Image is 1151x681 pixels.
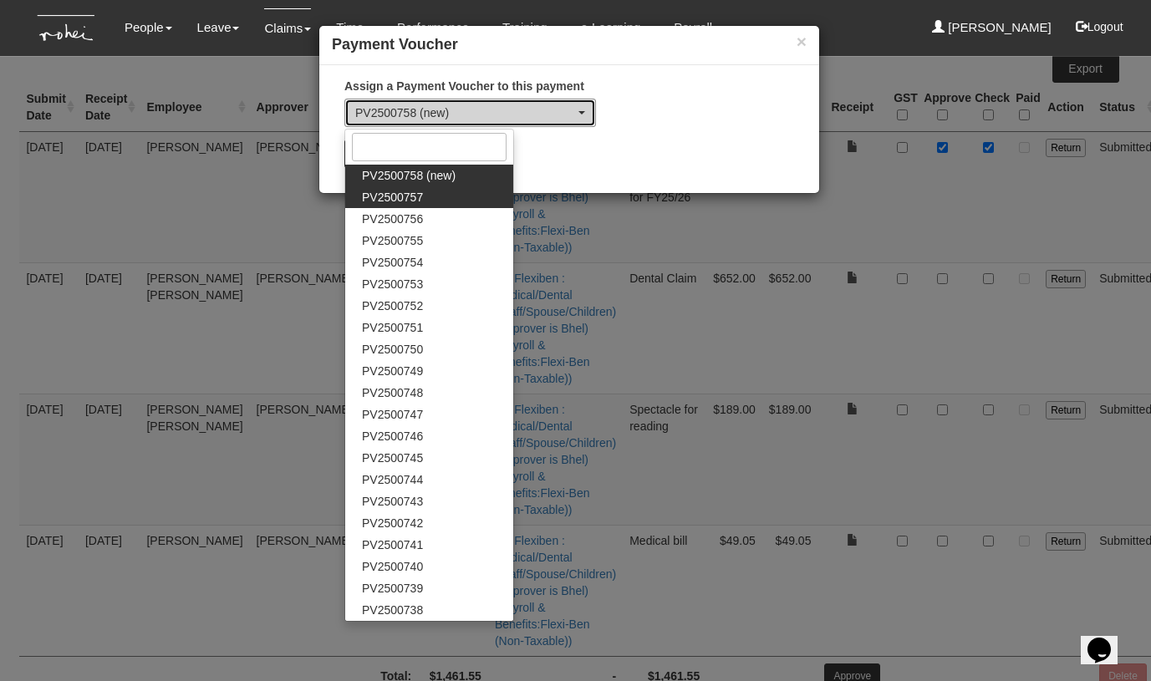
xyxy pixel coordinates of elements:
span: PV2500740 [362,558,423,575]
span: PV2500752 [362,297,423,314]
span: PV2500758 (new) [362,167,456,184]
input: Search [352,133,507,161]
span: PV2500756 [362,211,423,227]
span: PV2500745 [362,450,423,466]
span: PV2500738 [362,602,423,618]
button: × [797,33,807,50]
span: PV2500743 [362,493,423,510]
b: Payment Voucher [332,36,458,53]
span: PV2500753 [362,276,423,292]
span: PV2500749 [362,363,423,379]
iframe: chat widget [1081,614,1134,664]
span: PV2500744 [362,471,423,488]
div: PV2500758 (new) [355,104,575,121]
span: PV2500747 [362,406,423,423]
span: PV2500757 [362,189,423,206]
label: Assign a Payment Voucher to this payment [344,78,584,94]
span: PV2500748 [362,384,423,401]
span: PV2500754 [362,254,423,271]
span: PV2500742 [362,515,423,531]
span: PV2500755 [362,232,423,249]
span: PV2500750 [362,341,423,358]
span: PV2500751 [362,319,423,336]
span: PV2500741 [362,536,423,553]
button: PV2500758 (new) [344,99,596,127]
span: PV2500746 [362,428,423,445]
span: PV2500739 [362,580,423,597]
